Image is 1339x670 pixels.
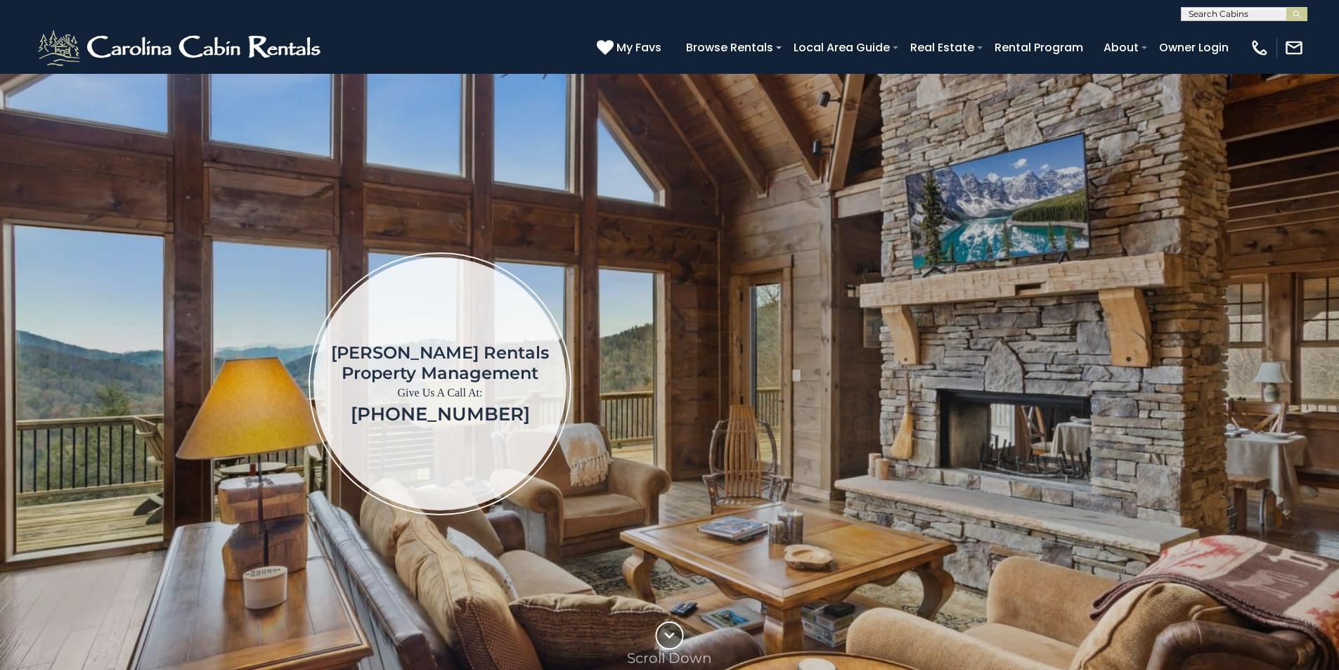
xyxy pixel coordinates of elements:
a: My Favs [597,39,665,57]
a: About [1097,35,1146,60]
a: Real Estate [903,35,981,60]
h1: [PERSON_NAME] Rentals Property Management [331,342,549,383]
a: Browse Rentals [679,35,780,60]
a: [PHONE_NUMBER] [351,403,530,425]
p: Scroll Down [627,650,712,666]
p: Give Us A Call At: [331,383,549,403]
img: mail-regular-white.png [1284,38,1304,58]
span: My Favs [616,39,661,56]
a: Local Area Guide [787,35,897,60]
a: Owner Login [1152,35,1236,60]
a: Rental Program [988,35,1090,60]
img: White-1-2.png [35,27,327,69]
img: phone-regular-white.png [1250,38,1269,58]
iframe: New Contact Form [798,115,1257,652]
